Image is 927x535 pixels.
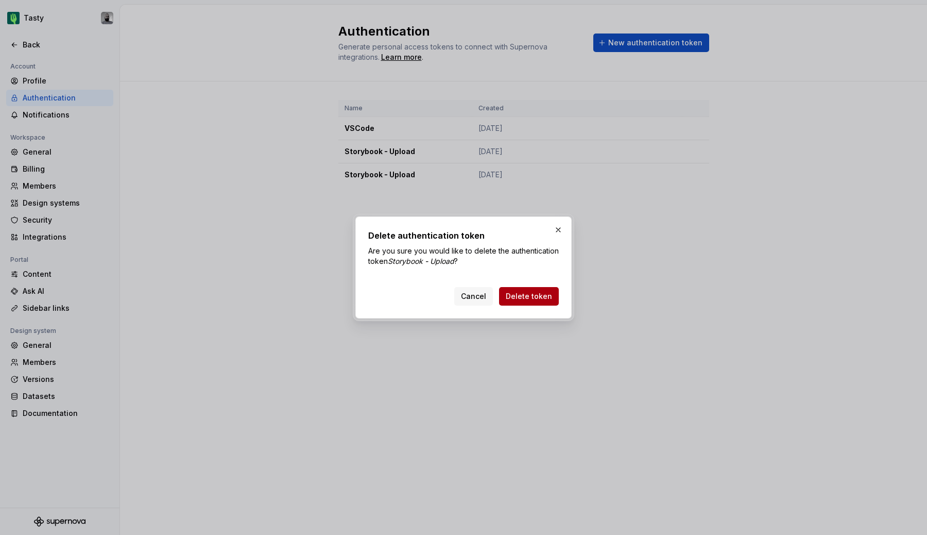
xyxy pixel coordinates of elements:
[368,246,559,266] p: Are you sure you would like to delete the authentication token ?
[368,229,559,242] h2: Delete authentication token
[506,291,552,302] span: Delete token
[461,291,486,302] span: Cancel
[499,287,559,306] button: Delete token
[454,287,493,306] button: Cancel
[388,257,454,265] i: Storybook - Upload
